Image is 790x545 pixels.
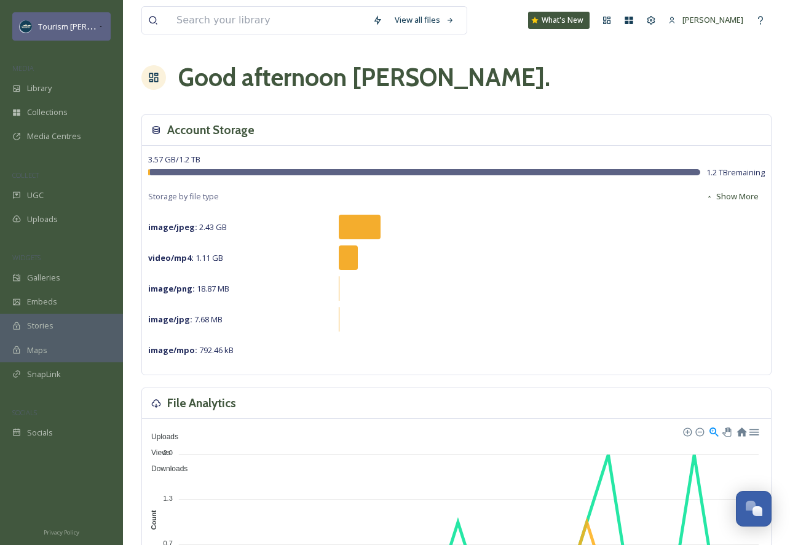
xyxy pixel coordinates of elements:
strong: video/mp4 : [148,252,194,263]
span: Socials [27,427,53,439]
span: Views [142,448,171,457]
span: 792.46 kB [148,344,234,356]
tspan: 2.0 [164,449,173,456]
h1: Good afternoon [PERSON_NAME] . [178,59,550,96]
a: What's New [528,12,590,29]
strong: image/jpg : [148,314,192,325]
span: Library [27,82,52,94]
span: 7.68 MB [148,314,223,325]
input: Search your library [170,7,366,34]
span: WIDGETS [12,253,41,262]
strong: image/png : [148,283,195,294]
span: Stories [27,320,53,332]
div: Selection Zoom [708,426,719,436]
span: Downloads [142,464,188,473]
span: Uploads [142,432,178,441]
button: Open Chat [736,491,772,527]
div: Menu [748,426,759,436]
span: Tourism [PERSON_NAME] [38,20,131,32]
span: Collections [27,106,68,118]
strong: image/jpeg : [148,221,197,233]
span: 1.11 GB [148,252,223,263]
button: Show More [700,185,765,209]
a: View all files [389,8,460,32]
span: COLLECT [12,170,39,180]
span: [PERSON_NAME] [682,14,743,25]
span: SnapLink [27,368,61,380]
span: 18.87 MB [148,283,229,294]
img: Social%20Media%20Profile%20Picture.png [20,20,32,33]
span: MEDIA [12,63,34,73]
span: Storage by file type [148,191,219,202]
span: 3.57 GB / 1.2 TB [148,154,200,165]
span: Uploads [27,213,58,225]
text: Count [150,510,157,530]
div: Zoom In [682,427,691,436]
span: 2.43 GB [148,221,227,233]
div: Panning [722,428,730,435]
span: Privacy Policy [44,528,79,536]
div: Zoom Out [695,427,703,436]
span: Embeds [27,296,57,308]
h3: File Analytics [167,394,236,412]
span: SOCIALS [12,408,37,417]
span: Maps [27,344,47,356]
span: Galleries [27,272,60,284]
span: Media Centres [27,130,81,142]
a: [PERSON_NAME] [662,8,749,32]
tspan: 1.3 [164,495,173,502]
a: Privacy Policy [44,524,79,539]
div: Reset Zoom [736,426,746,436]
strong: image/mpo : [148,344,197,356]
h3: Account Storage [167,121,255,139]
span: 1.2 TB remaining [706,167,765,178]
span: UGC [27,189,44,201]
